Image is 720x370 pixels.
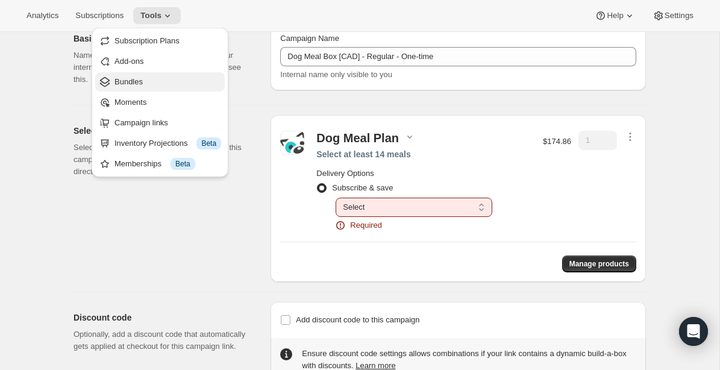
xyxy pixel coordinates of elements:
div: Select at least 14 meals [316,148,531,160]
span: Campaign Name [280,34,339,43]
span: Subscriptions [75,11,124,20]
p: Optionally, add a discount code that automatically gets applied at checkout for this campaign link. [74,328,251,353]
span: Internal name only visible to you [280,70,392,79]
p: $174.86 [543,136,571,148]
button: Subscriptions [68,7,131,24]
span: Subscribe & save [332,183,393,192]
img: Select at least 14 meals [280,132,304,154]
button: Moments [95,93,225,112]
h2: Discount code [74,312,251,324]
span: Moments [114,98,146,107]
div: Dog Meal Plan [316,131,399,145]
span: Add discount code to this campaign [296,315,419,324]
h2: Select Products [74,125,251,137]
span: Campaign links [114,118,168,127]
button: Subscription Plans [95,31,225,51]
input: Example: Seasonal campaign [280,47,636,66]
button: Campaign links [95,113,225,133]
a: Learn more [355,361,395,370]
button: Manage products [562,256,636,272]
div: Memberships [114,158,221,170]
span: Required [350,219,382,231]
button: Settings [645,7,701,24]
h2: Basic info [74,33,251,45]
button: Inventory Projections [95,134,225,153]
button: Bundles [95,72,225,92]
p: Select which products you would like offer in this campaign link. These products will be added di... [74,142,251,178]
h2: Delivery Options [316,168,531,180]
button: Help [587,7,642,24]
span: Subscription Plans [114,36,180,45]
button: Add-ons [95,52,225,71]
span: Help [607,11,623,20]
span: Analytics [27,11,58,20]
span: Beta [201,139,216,148]
div: Open Intercom Messenger [679,317,708,346]
button: Analytics [19,7,66,24]
span: Add-ons [114,57,143,66]
button: Memberships [95,154,225,174]
button: Tools [133,7,181,24]
div: Inventory Projections [114,137,221,149]
span: Bundles [114,77,143,86]
p: Name this campaign to make it easier for your internal teams to identify. Customers will not see ... [74,49,251,86]
span: Tools [140,11,161,20]
span: Manage products [569,259,629,269]
span: Beta [175,159,190,169]
span: Settings [665,11,693,20]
